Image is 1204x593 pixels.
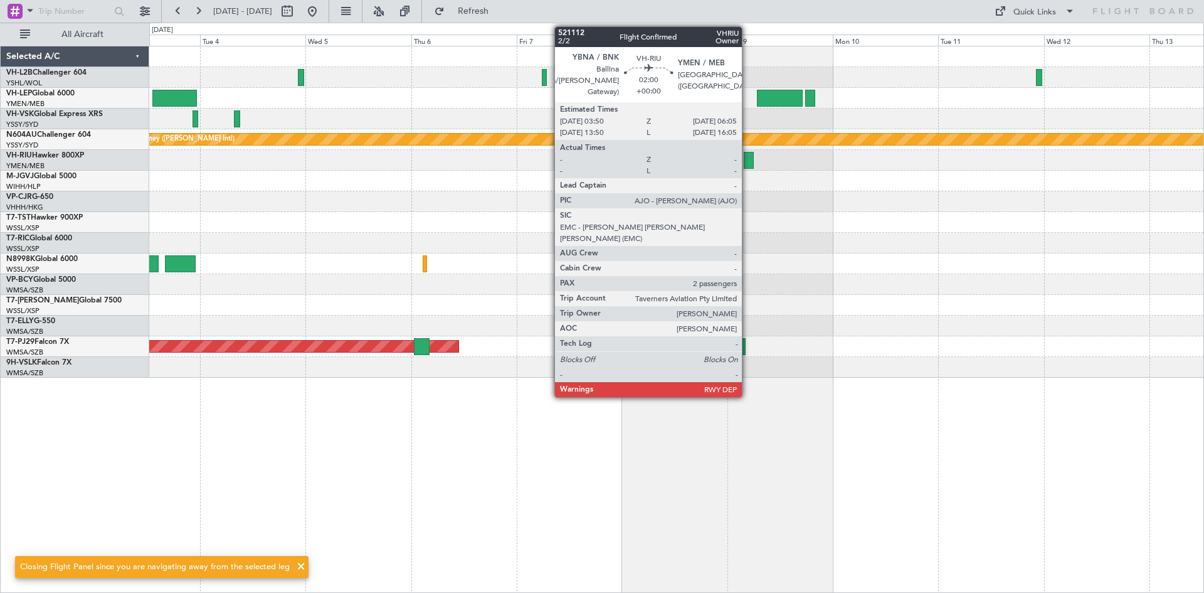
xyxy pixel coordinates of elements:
[6,318,55,325] a: T7-ELLYG-550
[305,35,411,46] div: Wed 5
[6,99,45,109] a: YMEN/MEB
[6,286,43,295] a: WMSA/SZB
[6,90,75,97] a: VH-LEPGlobal 6000
[6,90,32,97] span: VH-LEP
[6,276,76,284] a: VP-BCYGlobal 5000
[6,214,83,222] a: T7-TSTHawker 900XP
[6,152,32,159] span: VH-RIU
[6,131,37,139] span: N604AU
[200,35,305,46] div: Tue 4
[6,173,77,180] a: M-JGVJGlobal 5000
[6,244,40,254] a: WSSL/XSP
[14,24,136,45] button: All Aircraft
[213,6,272,17] span: [DATE] - [DATE]
[447,7,500,16] span: Refresh
[6,318,34,325] span: T7-ELLY
[833,35,938,46] div: Mon 10
[6,368,43,378] a: WMSA/SZB
[6,110,34,118] span: VH-VSK
[89,130,235,149] div: Planned Maint Sydney ([PERSON_NAME] Intl)
[6,173,34,180] span: M-JGVJ
[6,276,33,284] span: VP-BCY
[6,193,32,201] span: VP-CJR
[6,161,45,171] a: YMEN/MEB
[6,255,78,263] a: N8998KGlobal 6000
[6,348,43,357] a: WMSA/SZB
[6,255,35,263] span: N8998K
[938,35,1043,46] div: Tue 11
[6,120,38,129] a: YSSY/SYD
[6,69,33,77] span: VH-L2B
[517,35,622,46] div: Fri 7
[622,35,727,46] div: Sat 8
[6,214,31,222] span: T7-TST
[6,182,41,191] a: WIHH/HLP
[6,110,103,118] a: VH-VSKGlobal Express XRS
[6,265,40,274] a: WSSL/XSP
[6,297,79,304] span: T7-[PERSON_NAME]
[6,203,43,212] a: VHHH/HKG
[1044,35,1149,46] div: Wed 12
[727,35,833,46] div: Sun 9
[6,141,38,150] a: YSSY/SYD
[152,25,173,36] div: [DATE]
[20,561,290,574] div: Closing Flight Panel since you are navigating away from the selected leg
[1013,6,1056,19] div: Quick Links
[6,78,42,88] a: YSHL/WOL
[411,35,517,46] div: Thu 6
[6,359,37,366] span: 9H-VSLK
[6,223,40,233] a: WSSL/XSP
[6,297,122,304] a: T7-[PERSON_NAME]Global 7500
[6,69,87,77] a: VH-L2BChallenger 604
[6,152,84,159] a: VH-RIUHawker 800XP
[33,30,132,39] span: All Aircraft
[6,235,72,242] a: T7-RICGlobal 6000
[6,338,34,346] span: T7-PJ29
[6,327,43,336] a: WMSA/SZB
[6,359,71,366] a: 9H-VSLKFalcon 7X
[6,193,53,201] a: VP-CJRG-650
[6,235,29,242] span: T7-RIC
[6,338,69,346] a: T7-PJ29Falcon 7X
[38,2,110,21] input: Trip Number
[428,1,504,21] button: Refresh
[6,131,91,139] a: N604AUChallenger 604
[988,1,1081,21] button: Quick Links
[6,306,40,316] a: WSSL/XSP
